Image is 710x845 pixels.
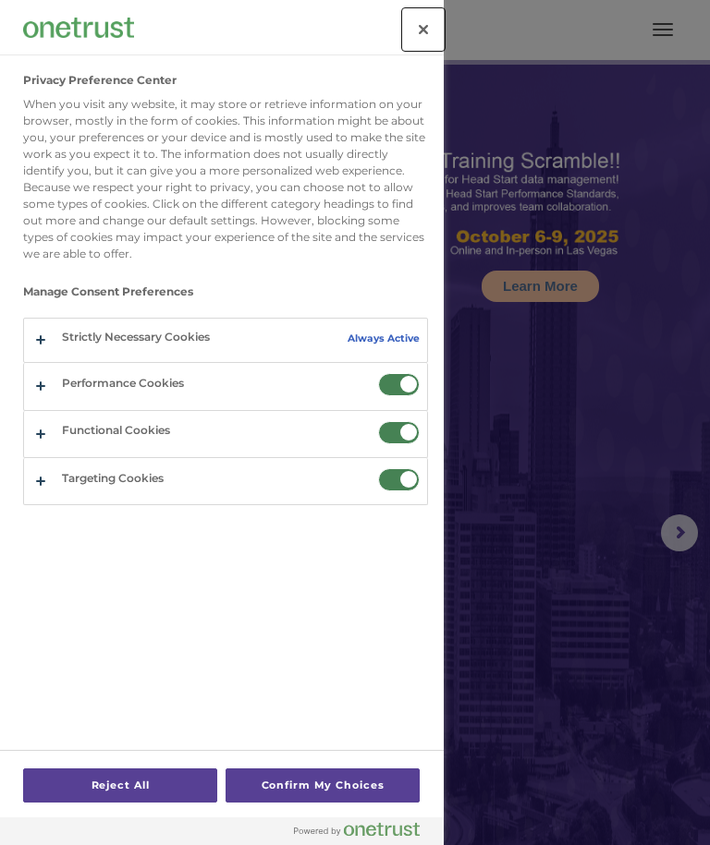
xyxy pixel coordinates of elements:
[23,18,134,37] img: Company Logo
[23,285,428,308] h3: Manage Consent Preferences
[294,822,435,845] a: Powered by OneTrust Opens in a new Tab
[23,9,134,46] div: Company Logo
[23,768,217,803] button: Reject All
[23,96,428,262] div: When you visit any website, it may store or retrieve information on your browser, mostly in the f...
[226,768,420,803] button: Confirm My Choices
[403,9,444,50] button: Close
[294,822,420,837] img: Powered by OneTrust Opens in a new Tab
[23,74,177,87] h2: Privacy Preference Center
